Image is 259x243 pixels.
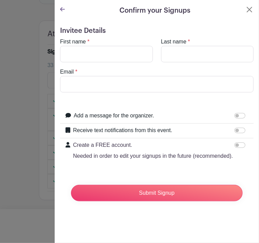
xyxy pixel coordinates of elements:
label: Receive text notifications from this event. [73,126,172,135]
p: Needed in order to edit your signups in the future (recommended). [73,152,233,160]
h5: Invitee Details [60,27,254,35]
label: Last name [161,38,187,46]
h5: Confirm your Signups [120,5,191,16]
label: Email [60,68,74,76]
label: First name [60,38,86,46]
p: Create a FREE account. [73,141,233,149]
label: Add a message for the organizer. [74,112,154,120]
input: Submit Signup [71,185,243,201]
button: Close [245,5,254,14]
